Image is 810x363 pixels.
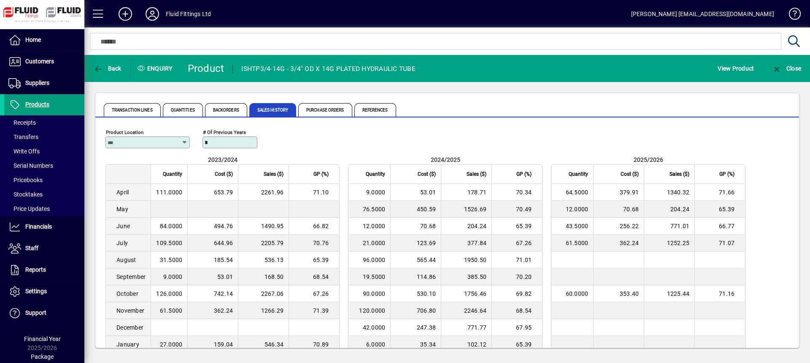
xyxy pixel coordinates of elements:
span: 565.44 [417,257,436,263]
span: 68.54 [516,307,532,314]
span: Cost ($) [418,169,436,179]
span: Financial Year [24,336,61,342]
a: Price Updates [4,202,84,216]
span: 204.24 [467,223,487,229]
mat-label: # of previous years [203,129,246,135]
span: 2023/2024 [208,156,238,163]
app-page-header-button: Back [84,61,131,76]
a: Home [4,30,84,51]
span: 43.5000 [566,223,589,229]
span: 168.50 [265,273,284,280]
span: 71.66 [719,189,734,196]
span: Purchase Orders [298,103,352,117]
span: Sales History [249,103,296,117]
div: Fluid Fittings Ltd [166,7,211,21]
span: 84.0000 [160,223,183,229]
span: 70.76 [313,240,329,246]
span: 2267.06 [261,290,284,297]
td: August [106,251,151,268]
span: Back [93,65,121,72]
span: 71.01 [516,257,532,263]
span: 111.0000 [156,189,182,196]
td: November [106,302,151,319]
span: Reports [25,266,46,273]
span: 385.50 [467,273,487,280]
span: Write Offs [8,148,40,155]
td: April [106,184,151,201]
span: GP (%) [313,169,329,179]
button: Profile [139,6,166,22]
span: 65.39 [719,206,734,213]
span: 71.16 [719,290,734,297]
span: Stocktakes [8,191,43,198]
span: 653.79 [214,189,233,196]
a: Financials [4,216,84,237]
span: Cost ($) [215,169,233,179]
mat-label: Product Location [106,129,143,135]
span: 2024/2025 [431,156,460,163]
span: 67.26 [516,240,532,246]
span: Sales ($) [264,169,283,179]
span: 256.22 [620,223,639,229]
span: 1266.29 [261,307,284,314]
td: December [106,319,151,336]
span: Serial Numbers [8,162,53,169]
span: 114.86 [417,273,436,280]
span: 70.34 [516,189,532,196]
span: 771.77 [467,324,487,331]
span: Receipts [8,119,36,126]
span: Quantity [569,169,588,179]
span: GP (%) [516,169,532,179]
a: Reports [4,259,84,281]
span: 536.13 [265,257,284,263]
div: Enquiry [131,62,181,75]
span: 9.0000 [163,273,183,280]
span: 247.38 [417,324,436,331]
span: Settings [25,288,47,295]
span: 546.34 [265,341,284,348]
span: 9.0000 [366,189,386,196]
span: Quantity [163,169,182,179]
span: 353.40 [620,290,639,297]
button: Close [769,61,803,76]
td: October [106,285,151,302]
button: Back [91,61,124,76]
a: Serial Numbers [4,158,84,173]
span: 377.84 [467,240,487,246]
span: 1340.32 [667,189,690,196]
span: 61.5000 [160,307,183,314]
span: 53.01 [217,273,233,280]
span: 185.54 [214,257,233,263]
span: 379.91 [620,189,639,196]
span: 530.10 [417,290,436,297]
span: Backorders [205,103,247,117]
div: Product [188,62,224,75]
td: September [106,268,151,285]
span: Products [25,101,49,108]
span: 65.39 [516,223,532,229]
span: 61.5000 [566,240,589,246]
span: Price Updates [8,205,50,212]
span: 1756.46 [464,290,487,297]
span: 96.0000 [363,257,386,263]
span: 1490.95 [261,223,284,229]
span: Staff [25,245,38,251]
span: Home [25,36,41,43]
td: July [106,235,151,251]
a: Pricebooks [4,173,84,187]
span: 706.80 [417,307,436,314]
span: 123.69 [417,240,436,246]
span: GP (%) [719,169,734,179]
span: Quantity [366,169,385,179]
span: 178.71 [467,189,487,196]
span: 27.0000 [160,341,183,348]
span: 71.07 [719,240,734,246]
span: 69.82 [516,290,532,297]
span: 66.77 [719,223,734,229]
span: 2205.79 [261,240,284,246]
a: Write Offs [4,144,84,158]
span: 90.0000 [363,290,386,297]
a: Knowledge Base [783,2,799,29]
span: 71.10 [313,189,329,196]
span: 65.39 [313,257,329,263]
